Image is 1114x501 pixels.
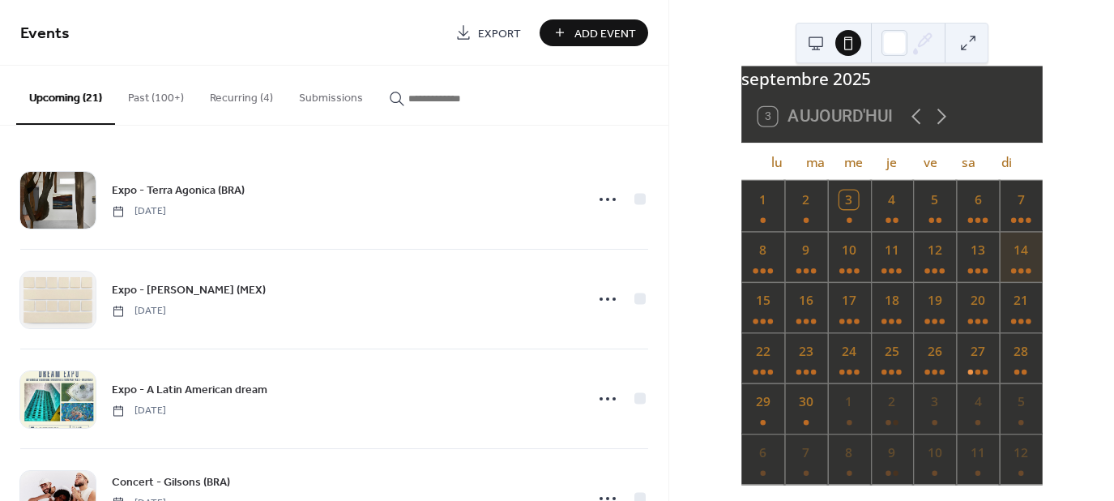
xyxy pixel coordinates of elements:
div: 1 [753,191,771,209]
div: me [834,143,873,181]
div: 6 [753,443,771,462]
div: 13 [968,241,987,259]
div: di [987,143,1025,181]
div: 5 [925,191,944,209]
span: Add Event [574,25,636,42]
button: Submissions [286,66,376,123]
div: 10 [839,241,858,259]
span: Events [20,18,70,49]
div: 11 [882,241,901,259]
a: Export [443,19,533,46]
div: 22 [753,342,771,361]
div: 21 [1011,292,1030,310]
div: 8 [839,443,858,462]
button: Upcoming (21) [16,66,115,125]
div: 29 [753,392,771,411]
span: Export [478,25,521,42]
div: 23 [796,342,815,361]
div: 5 [1011,392,1030,411]
span: Expo - A Latin American dream [112,382,267,399]
div: 6 [968,191,987,209]
div: 7 [796,443,815,462]
div: ve [911,143,949,181]
div: ma [796,143,834,181]
div: je [873,143,911,181]
div: 4 [968,392,987,411]
div: 18 [882,292,901,310]
div: 27 [968,342,987,361]
div: 9 [796,241,815,259]
div: 9 [882,443,901,462]
div: 24 [839,342,858,361]
div: 2 [796,191,815,209]
div: 28 [1011,342,1030,361]
div: 11 [968,443,987,462]
div: 12 [1011,443,1030,462]
button: Add Event [540,19,648,46]
div: 3 [925,392,944,411]
span: Expo - [PERSON_NAME] (MEX) [112,282,266,299]
div: 12 [925,241,944,259]
button: Recurring (4) [197,66,286,123]
a: Expo - A Latin American dream [112,380,267,399]
a: Concert - Gilsons (BRA) [112,473,230,491]
div: 25 [882,342,901,361]
span: [DATE] [112,204,166,219]
div: 3 [839,191,858,209]
div: 7 [1011,191,1030,209]
a: Expo - Terra Agonica (BRA) [112,181,245,199]
span: Concert - Gilsons (BRA) [112,474,230,491]
div: 30 [796,392,815,411]
button: Past (100+) [115,66,197,123]
div: 2 [882,392,901,411]
div: 1 [839,392,858,411]
span: [DATE] [112,304,166,319]
div: 8 [753,241,771,259]
div: 16 [796,292,815,310]
div: septembre 2025 [741,66,1043,91]
div: 17 [839,292,858,310]
span: Expo - Terra Agonica (BRA) [112,182,245,199]
div: lu [758,143,796,181]
a: Expo - [PERSON_NAME] (MEX) [112,280,266,299]
div: 15 [753,292,771,310]
div: 4 [882,191,901,209]
div: 10 [925,443,944,462]
div: 26 [925,342,944,361]
div: 20 [968,292,987,310]
div: 19 [925,292,944,310]
div: sa [949,143,987,181]
span: [DATE] [112,404,166,418]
